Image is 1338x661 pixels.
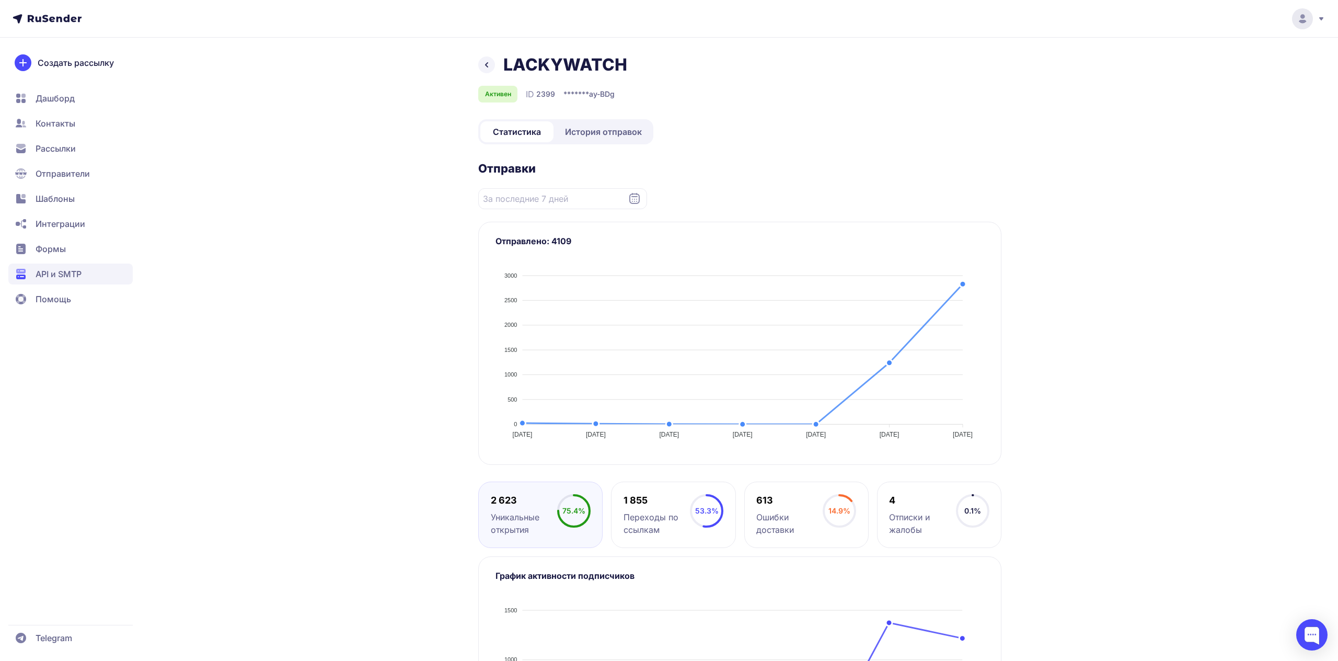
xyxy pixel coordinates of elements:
span: Создать рассылку [38,56,114,69]
span: Рассылки [36,142,76,155]
span: Статистика [493,126,541,138]
tspan: [DATE] [806,431,826,438]
span: Шаблоны [36,192,75,205]
span: Telegram [36,632,72,644]
tspan: 0 [514,421,517,427]
span: 53.3% [695,506,719,515]
div: 613 [756,494,823,507]
tspan: 500 [507,396,517,403]
h1: LACKYWATCH [503,54,627,75]
span: 2399 [536,89,555,99]
tspan: 2500 [504,297,517,303]
span: 75.4% [562,506,585,515]
span: Формы [36,243,66,255]
input: Datepicker input [478,188,647,209]
tspan: [DATE] [953,431,973,438]
div: Ошибки доставки [756,511,823,536]
tspan: [DATE] [513,431,533,438]
span: Активен [485,90,511,98]
span: История отправок [565,126,642,138]
div: ID [526,88,555,100]
tspan: 1500 [504,347,517,353]
span: 0.1% [964,506,981,515]
tspan: [DATE] [880,431,899,438]
span: API и SMTP [36,268,82,280]
div: 4 [889,494,955,507]
span: Интеграции [36,218,85,230]
tspan: 3000 [504,272,517,279]
div: 2 623 [491,494,557,507]
tspan: 1000 [504,371,517,378]
span: ay-BDg [589,89,615,99]
span: Контакты [36,117,75,130]
tspan: 2000 [504,322,517,328]
div: Отписки и жалобы [889,511,955,536]
tspan: [DATE] [586,431,606,438]
div: Уникальные открытия [491,511,557,536]
span: Отправители [36,167,90,180]
span: Дашборд [36,92,75,105]
a: Статистика [480,121,553,142]
h3: Отправлено: 4109 [495,235,984,247]
h3: График активности подписчиков [495,569,984,582]
tspan: 1500 [504,607,517,613]
h2: Отправки [478,161,1001,176]
div: 1 855 [624,494,690,507]
span: 14.9% [828,506,850,515]
div: Переходы по ссылкам [624,511,690,536]
tspan: [DATE] [659,431,679,438]
a: Telegram [8,628,133,648]
a: История отправок [556,121,651,142]
tspan: [DATE] [733,431,753,438]
span: Помощь [36,293,71,305]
